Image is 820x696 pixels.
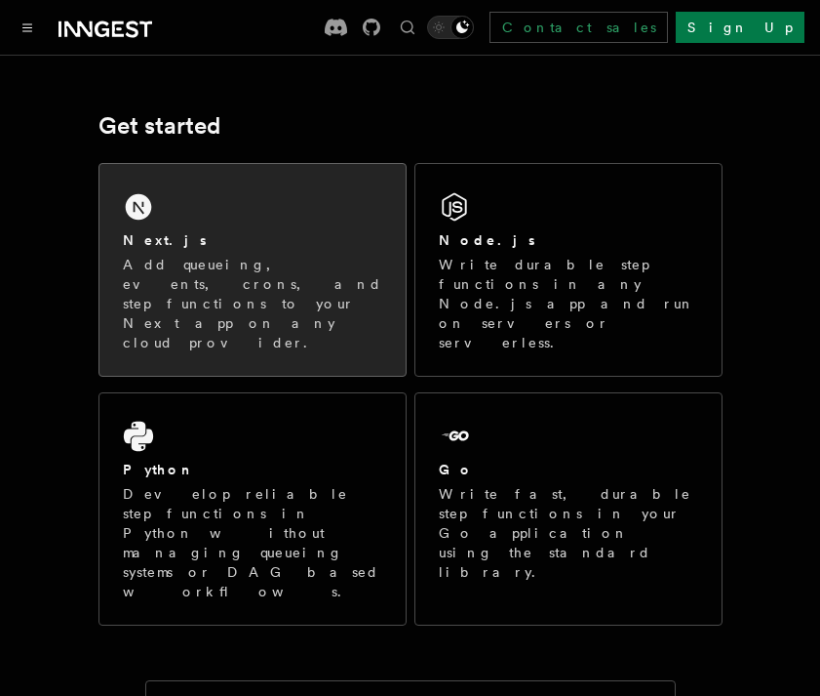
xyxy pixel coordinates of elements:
[123,230,207,250] h2: Next.js
[439,230,535,250] h2: Node.js
[439,460,474,479] h2: Go
[396,16,419,39] button: Find something...
[676,12,804,43] a: Sign Up
[439,255,698,352] p: Write durable step functions in any Node.js app and run on servers or serverless.
[98,112,220,140] a: Get started
[427,16,474,39] button: Toggle dark mode
[123,484,382,601] p: Develop reliable step functions in Python without managing queueing systems or DAG based workflows.
[489,12,668,43] a: Contact sales
[98,392,407,626] a: PythonDevelop reliable step functions in Python without managing queueing systems or DAG based wo...
[414,392,722,626] a: GoWrite fast, durable step functions in your Go application using the standard library.
[123,255,382,352] p: Add queueing, events, crons, and step functions to your Next app on any cloud provider.
[98,163,407,377] a: Next.jsAdd queueing, events, crons, and step functions to your Next app on any cloud provider.
[16,16,39,39] button: Toggle navigation
[439,484,698,582] p: Write fast, durable step functions in your Go application using the standard library.
[414,163,722,377] a: Node.jsWrite durable step functions in any Node.js app and run on servers or serverless.
[123,460,195,479] h2: Python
